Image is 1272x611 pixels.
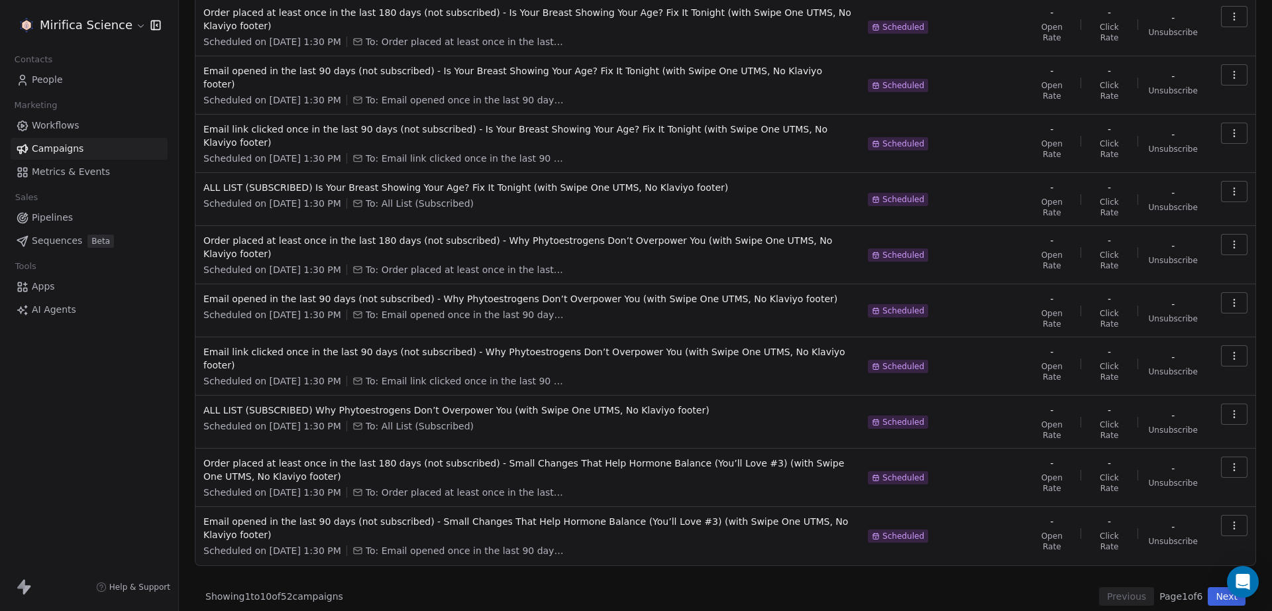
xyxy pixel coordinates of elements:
span: To: Email link clicked once in the last 90 days (not subscribed) [366,374,564,388]
span: Workflows [32,119,79,133]
span: People [32,73,63,87]
span: Unsubscribe [1149,366,1198,377]
span: Scheduled on [DATE] 1:30 PM [203,93,341,107]
a: AI Agents [11,299,168,321]
span: - [1171,351,1175,364]
span: Scheduled [882,361,924,372]
span: Unsubscribe [1149,313,1198,324]
a: Workflows [11,115,168,137]
span: To: Order placed at least once in the last 180 days (not subscribed) [366,486,564,499]
span: Open Rate [1033,22,1070,43]
button: Next [1208,587,1245,606]
button: Mirifica Science [16,14,141,36]
span: - [1050,345,1053,359]
span: - [1171,186,1175,199]
span: Scheduled on [DATE] 1:30 PM [203,374,341,388]
span: To: Email opened once in the last 90 days (not subscribed) [366,93,564,107]
span: - [1108,404,1111,417]
span: Scheduled [882,472,924,483]
span: To: Email opened once in the last 90 days (not subscribed) [366,308,564,321]
span: Scheduled on [DATE] 1:30 PM [203,35,341,48]
span: Order placed at least once in the last 180 days (not subscribed) - Small Changes That Help Hormon... [203,457,852,483]
span: Click Rate [1092,531,1126,552]
span: - [1171,409,1175,422]
span: ALL LIST (SUBSCRIBED) Why Phytoestrogens Don’t Overpower You (with Swipe One UTMS, No Klaviyo foo... [203,404,852,417]
span: - [1171,298,1175,311]
span: Email opened in the last 90 days (not subscribed) - Why Phytoestrogens Don’t Overpower You (with ... [203,292,852,305]
a: Help & Support [96,582,170,592]
span: Scheduled [882,417,924,427]
span: - [1108,457,1111,470]
span: Email link clicked once in the last 90 days (not subscribed) - Is Your Breast Showing Your Age? F... [203,123,852,149]
span: Unsubscribe [1149,144,1198,154]
span: To: Email opened once in the last 90 days (not subscribed) [366,544,564,557]
span: Open Rate [1033,197,1070,218]
span: Scheduled [882,305,924,316]
span: - [1050,181,1053,194]
span: Sales [9,188,44,207]
a: Campaigns [11,138,168,160]
span: - [1050,234,1053,247]
span: Scheduled on [DATE] 1:30 PM [203,263,341,276]
span: Campaigns [32,142,83,156]
span: - [1171,11,1175,25]
span: - [1108,181,1111,194]
span: Email opened in the last 90 days (not subscribed) - Is Your Breast Showing Your Age? Fix It Tonig... [203,64,852,91]
span: - [1050,123,1053,136]
span: - [1108,345,1111,359]
span: - [1108,123,1111,136]
span: Open Rate [1033,250,1070,271]
span: Scheduled [882,531,924,541]
span: ALL LIST (SUBSCRIBED) Is Your Breast Showing Your Age? Fix It Tonight (with Swipe One UTMS, No Kl... [203,181,852,194]
span: - [1050,515,1053,528]
span: Showing 1 to 10 of 52 campaigns [205,590,343,603]
span: Unsubscribe [1149,27,1198,38]
span: Click Rate [1092,472,1126,494]
span: - [1050,457,1053,470]
span: - [1050,292,1053,305]
span: - [1108,64,1111,78]
span: Click Rate [1092,22,1126,43]
span: Scheduled on [DATE] 1:30 PM [203,419,341,433]
span: Mirifica Science [40,17,132,34]
span: - [1050,64,1053,78]
span: Scheduled [882,80,924,91]
span: Unsubscribe [1149,85,1198,96]
a: Pipelines [11,207,168,229]
span: Open Rate [1033,419,1070,441]
a: Apps [11,276,168,298]
a: Metrics & Events [11,161,168,183]
span: Unsubscribe [1149,425,1198,435]
span: - [1108,515,1111,528]
span: - [1108,234,1111,247]
span: Unsubscribe [1149,536,1198,547]
span: - [1171,239,1175,252]
span: Click Rate [1092,139,1126,160]
span: Click Rate [1092,197,1126,218]
span: Click Rate [1092,250,1126,271]
span: Unsubscribe [1149,478,1198,488]
span: Click Rate [1092,80,1126,101]
span: Scheduled on [DATE] 1:30 PM [203,197,341,210]
span: Sequences [32,234,82,248]
span: - [1171,128,1175,141]
span: Scheduled [882,22,924,32]
span: To: Email link clicked once in the last 90 days (not subscribed) [366,152,564,165]
span: Email opened in the last 90 days (not subscribed) - Small Changes That Help Hormone Balance (You’... [203,515,852,541]
button: Previous [1099,587,1154,606]
span: Apps [32,280,55,294]
span: Contacts [9,50,58,70]
span: To: All List (Subscribed) [366,197,474,210]
span: - [1050,6,1053,19]
img: MIRIFICA%20science_logo_icon-big.png [19,17,34,33]
span: Scheduled on [DATE] 1:30 PM [203,152,341,165]
span: Click Rate [1092,419,1126,441]
span: To: All List (Subscribed) [366,419,474,433]
span: Scheduled [882,250,924,260]
span: Open Rate [1033,472,1070,494]
span: Page 1 of 6 [1159,590,1202,603]
span: Click Rate [1092,308,1126,329]
a: People [11,69,168,91]
span: Order placed at least once in the last 180 days (not subscribed) - Why Phytoestrogens Don’t Overp... [203,234,852,260]
span: Scheduled on [DATE] 1:30 PM [203,486,341,499]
